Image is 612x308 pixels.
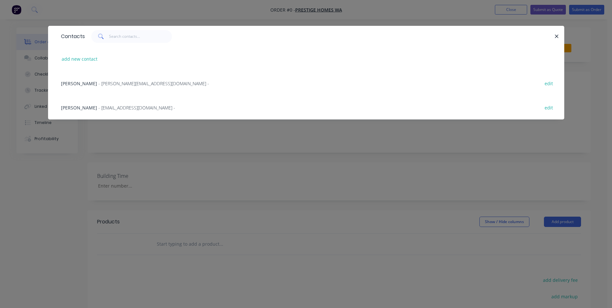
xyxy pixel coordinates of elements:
[61,105,97,111] span: [PERSON_NAME]
[98,80,209,87] span: - [PERSON_NAME][EMAIL_ADDRESS][DOMAIN_NAME] -
[541,103,557,112] button: edit
[58,55,101,63] button: add new contact
[98,105,175,111] span: - [EMAIL_ADDRESS][DOMAIN_NAME] -
[109,30,172,43] input: Search contacts...
[58,26,85,47] div: Contacts
[61,80,97,87] span: [PERSON_NAME]
[541,79,557,87] button: edit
